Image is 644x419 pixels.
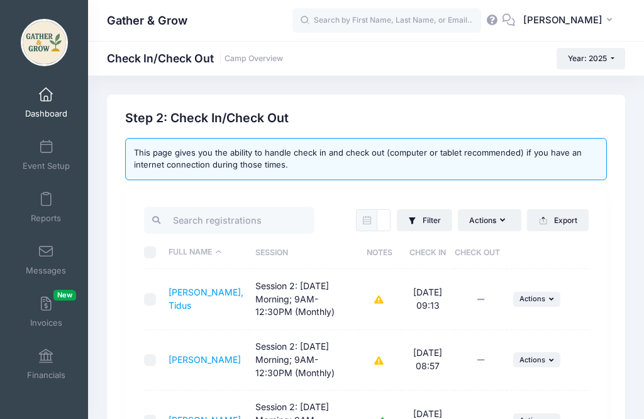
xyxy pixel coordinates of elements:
[30,318,62,328] span: Invoices
[16,342,76,386] a: Financials
[26,265,66,276] span: Messages
[527,209,588,231] button: Export
[125,111,289,125] h2: Step 2: Check In/Check Out
[16,81,76,125] a: Dashboard
[107,52,283,65] h1: Check In/Check Out
[519,294,545,303] span: Actions
[454,236,506,269] th: Check Out
[144,207,315,234] input: Search registrations
[377,209,391,231] input: mm/dd/yyyy
[25,108,67,119] span: Dashboard
[27,370,65,381] span: Financials
[53,290,76,301] span: New
[519,355,545,364] span: Actions
[249,236,358,269] th: Session: activate to sort column ascending
[169,287,243,311] a: [PERSON_NAME], Tidus
[16,238,76,282] a: Messages
[568,54,607,63] span: Year: 2025
[397,209,452,231] button: Filter
[401,330,454,391] td: [DATE] 08:57
[523,13,602,27] span: [PERSON_NAME]
[16,185,76,229] a: Reports
[292,8,481,33] input: Search by First Name, Last Name, or Email...
[16,133,76,177] a: Event Setup
[513,292,561,307] button: Actions
[23,161,70,171] span: Event Setup
[16,290,76,334] a: InvoicesNew
[162,236,250,269] th: Full Name: activate to sort column descending
[401,269,454,330] td: [DATE] 09:13
[225,54,283,64] a: Camp Overview
[107,6,187,35] h1: Gather & Grow
[21,19,68,66] img: Gather & Grow
[557,48,625,69] button: Year: 2025
[458,209,521,231] button: Actions
[515,6,625,35] button: [PERSON_NAME]
[169,354,241,365] a: [PERSON_NAME]
[513,352,561,367] button: Actions
[358,236,401,269] th: Notes: activate to sort column ascending
[249,330,358,391] td: Session 2: [DATE] Morning; 9AM-12:30PM (Monthly)
[31,213,61,224] span: Reports
[249,269,358,330] td: Session 2: [DATE] Morning; 9AM-12:30PM (Monthly)
[401,236,454,269] th: Check In: activate to sort column ascending
[125,138,607,180] div: This page gives you the ability to handle check in and check out (computer or tablet recommended)...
